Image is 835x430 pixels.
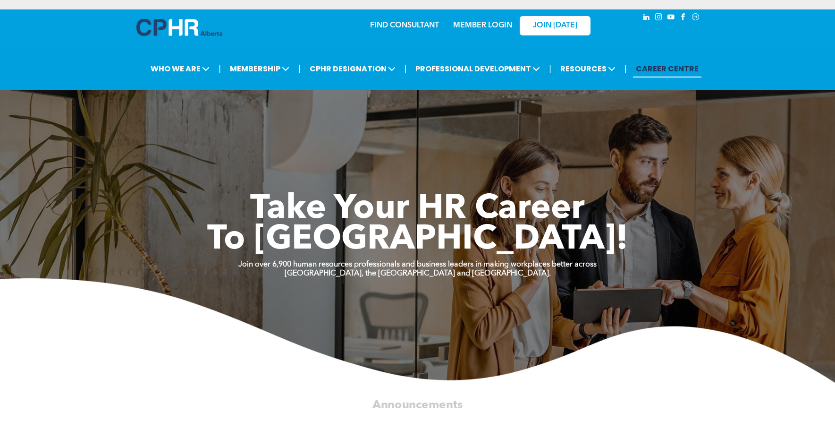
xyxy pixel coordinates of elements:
span: MEMBERSHIP [227,60,292,77]
strong: [GEOGRAPHIC_DATA], the [GEOGRAPHIC_DATA] and [GEOGRAPHIC_DATA]. [285,270,551,277]
a: Social network [691,12,701,25]
strong: Join over 6,900 human resources professionals and business leaders in making workplaces better ac... [238,261,597,268]
span: CPHR DESIGNATION [307,60,398,77]
img: A blue and white logo for cp alberta [136,19,222,36]
span: WHO WE ARE [148,60,212,77]
a: youtube [666,12,676,25]
span: Announcements [372,399,463,411]
a: CAREER CENTRE [633,60,701,77]
a: JOIN [DATE] [520,16,590,35]
a: facebook [678,12,689,25]
span: JOIN [DATE] [533,21,577,30]
span: Take Your HR Career [250,192,585,226]
a: MEMBER LOGIN [453,22,512,29]
li: | [405,59,407,78]
span: RESOURCES [557,60,618,77]
a: linkedin [641,12,652,25]
a: FIND CONSULTANT [370,22,439,29]
span: PROFESSIONAL DEVELOPMENT [413,60,543,77]
li: | [624,59,627,78]
a: instagram [654,12,664,25]
span: To [GEOGRAPHIC_DATA]! [207,223,628,257]
li: | [219,59,221,78]
li: | [298,59,301,78]
li: | [549,59,551,78]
